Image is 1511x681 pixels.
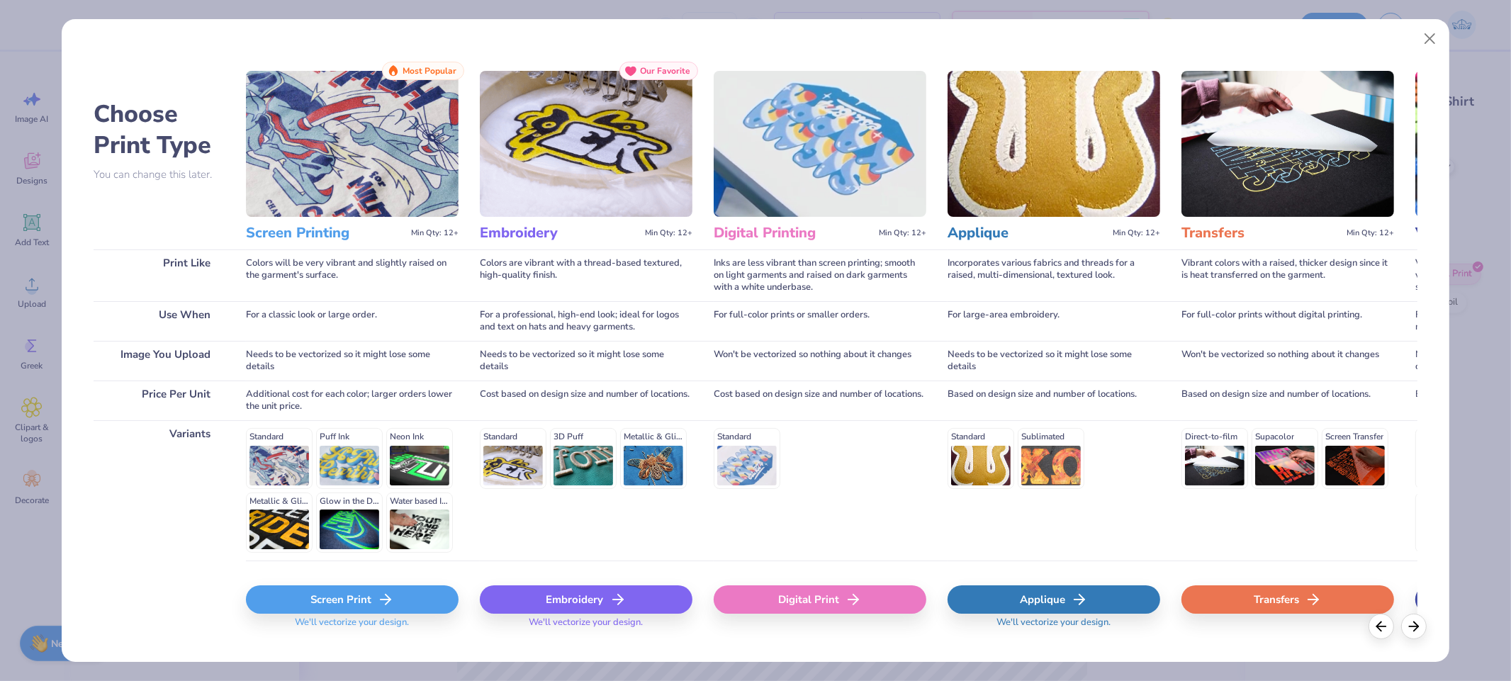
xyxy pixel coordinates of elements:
[411,228,459,238] span: Min Qty: 12+
[1181,224,1341,242] h3: Transfers
[948,585,1160,614] div: Applique
[1347,228,1394,238] span: Min Qty: 12+
[246,381,459,420] div: Additional cost for each color; larger orders lower the unit price.
[480,301,692,341] div: For a professional, high-end look; ideal for logos and text on hats and heavy garments.
[714,301,926,341] div: For full-color prints or smaller orders.
[1181,71,1394,217] img: Transfers
[714,341,926,381] div: Won't be vectorized so nothing about it changes
[714,224,873,242] h3: Digital Printing
[714,381,926,420] div: Cost based on design size and number of locations.
[480,224,639,242] h3: Embroidery
[246,585,459,614] div: Screen Print
[480,249,692,301] div: Colors are vibrant with a thread-based textured, high-quality finish.
[714,249,926,301] div: Inks are less vibrant than screen printing; smooth on light garments and raised on dark garments ...
[94,301,225,341] div: Use When
[480,341,692,381] div: Needs to be vectorized so it might lose some details
[94,169,225,181] p: You can change this later.
[1181,585,1394,614] div: Transfers
[948,224,1107,242] h3: Applique
[1113,228,1160,238] span: Min Qty: 12+
[246,341,459,381] div: Needs to be vectorized so it might lose some details
[1181,381,1394,420] div: Based on design size and number of locations.
[246,71,459,217] img: Screen Printing
[992,617,1117,637] span: We'll vectorize your design.
[645,228,692,238] span: Min Qty: 12+
[403,66,456,76] span: Most Popular
[714,71,926,217] img: Digital Printing
[94,99,225,161] h2: Choose Print Type
[1181,341,1394,381] div: Won't be vectorized so nothing about it changes
[1181,249,1394,301] div: Vibrant colors with a raised, thicker design since it is heat transferred on the garment.
[1181,301,1394,341] div: For full-color prints without digital printing.
[948,71,1160,217] img: Applique
[948,301,1160,341] div: For large-area embroidery.
[480,71,692,217] img: Embroidery
[94,249,225,301] div: Print Like
[480,585,692,614] div: Embroidery
[1417,26,1444,52] button: Close
[714,585,926,614] div: Digital Print
[246,301,459,341] div: For a classic look or large order.
[246,224,405,242] h3: Screen Printing
[480,381,692,420] div: Cost based on design size and number of locations.
[246,249,459,301] div: Colors will be very vibrant and slightly raised on the garment's surface.
[94,420,225,561] div: Variants
[94,381,225,420] div: Price Per Unit
[524,617,649,637] span: We'll vectorize your design.
[879,228,926,238] span: Min Qty: 12+
[640,66,690,76] span: Our Favorite
[948,381,1160,420] div: Based on design size and number of locations.
[94,341,225,381] div: Image You Upload
[290,617,415,637] span: We'll vectorize your design.
[948,249,1160,301] div: Incorporates various fabrics and threads for a raised, multi-dimensional, textured look.
[948,341,1160,381] div: Needs to be vectorized so it might lose some details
